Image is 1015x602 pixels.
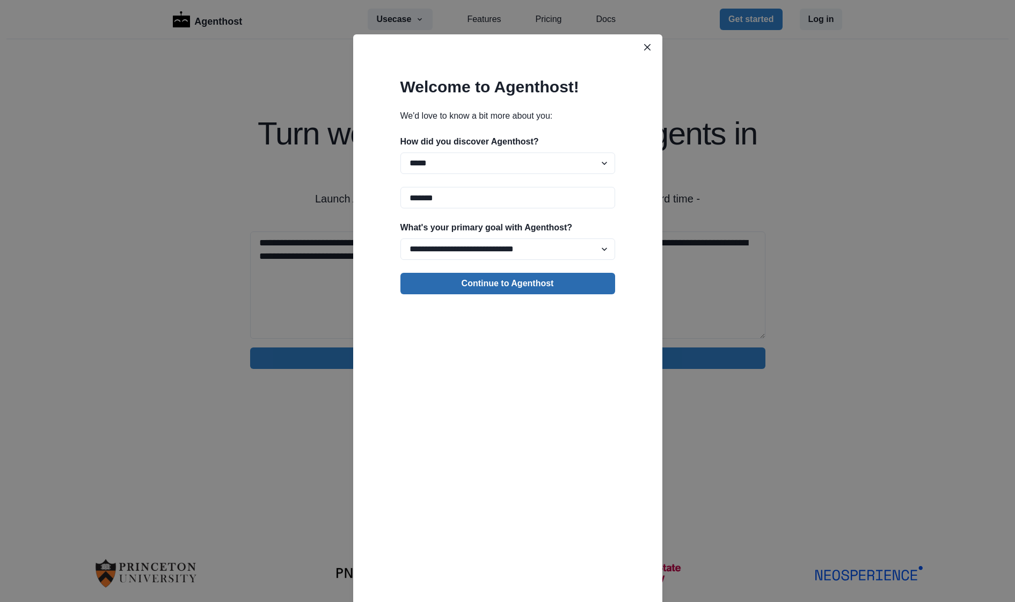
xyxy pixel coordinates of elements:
button: Close [639,39,656,56]
p: What's your primary goal with Agenthost? [400,221,615,234]
h2: Welcome to Agenthost! [400,77,615,97]
p: How did you discover Agenthost? [400,135,615,148]
p: We'd love to know a bit more about you: [400,110,615,122]
button: Continue to Agenthost [400,273,615,294]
